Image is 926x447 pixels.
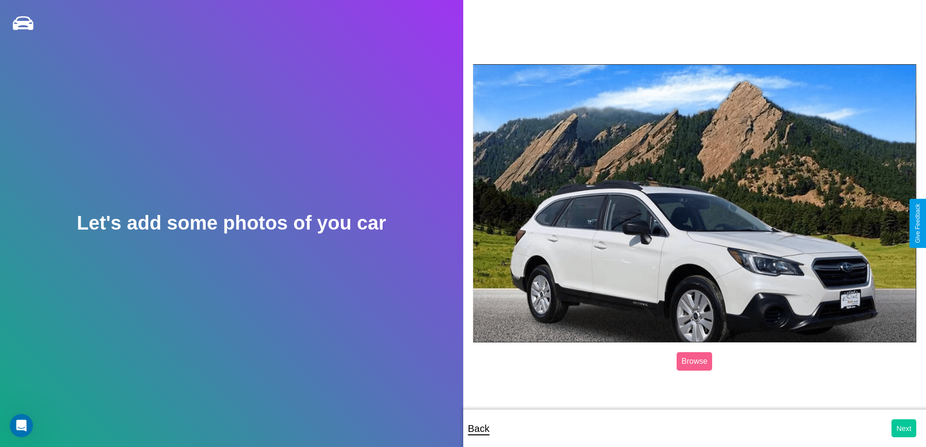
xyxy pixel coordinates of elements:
iframe: Intercom live chat [10,414,33,437]
button: Next [891,419,916,437]
p: Back [468,420,489,437]
h2: Let's add some photos of you car [77,212,386,234]
img: posted [473,64,917,342]
div: Give Feedback [914,204,921,243]
label: Browse [677,352,712,371]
